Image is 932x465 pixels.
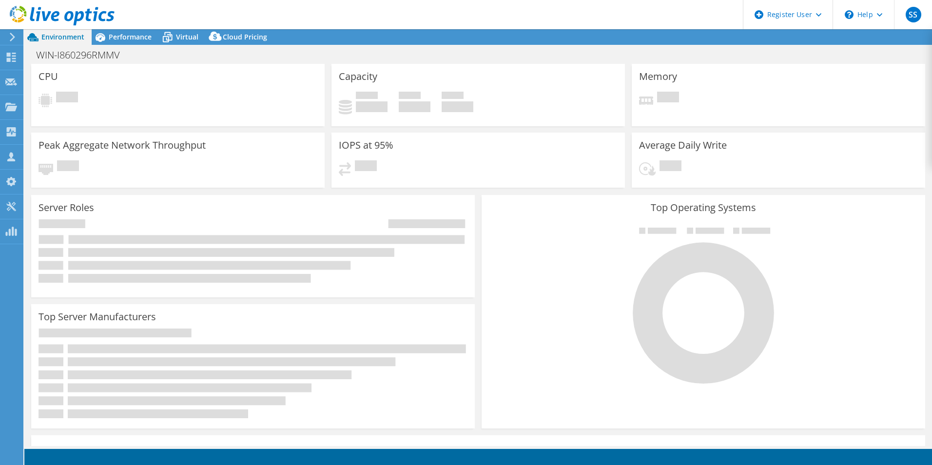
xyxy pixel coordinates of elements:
[339,71,377,82] h3: Capacity
[660,160,681,174] span: Pending
[223,32,267,41] span: Cloud Pricing
[657,92,679,105] span: Pending
[176,32,198,41] span: Virtual
[356,101,388,112] h4: 0 GiB
[355,160,377,174] span: Pending
[39,202,94,213] h3: Server Roles
[56,92,78,105] span: Pending
[639,140,727,151] h3: Average Daily Write
[489,202,918,213] h3: Top Operating Systems
[845,10,854,19] svg: \n
[39,311,156,322] h3: Top Server Manufacturers
[39,71,58,82] h3: CPU
[57,160,79,174] span: Pending
[442,101,473,112] h4: 0 GiB
[32,50,135,60] h1: WIN-I860296RMMV
[639,71,677,82] h3: Memory
[41,32,84,41] span: Environment
[109,32,152,41] span: Performance
[442,92,464,101] span: Total
[906,7,921,22] span: SS
[339,140,393,151] h3: IOPS at 95%
[399,101,430,112] h4: 0 GiB
[356,92,378,101] span: Used
[39,140,206,151] h3: Peak Aggregate Network Throughput
[399,92,421,101] span: Free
